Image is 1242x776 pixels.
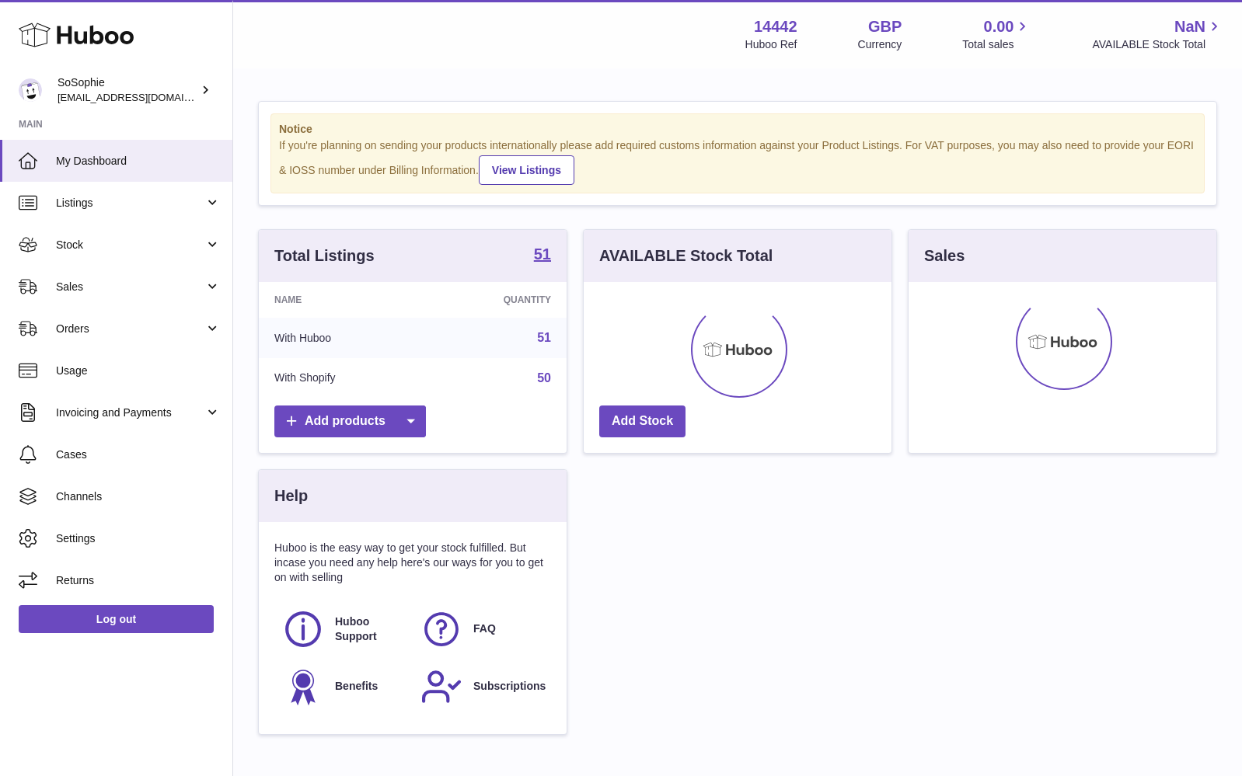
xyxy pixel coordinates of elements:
[754,16,797,37] strong: 14442
[19,605,214,633] a: Log out
[924,245,965,266] h3: Sales
[56,364,221,378] span: Usage
[56,405,204,420] span: Invoicing and Payments
[425,282,567,318] th: Quantity
[56,322,204,336] span: Orders
[56,489,221,504] span: Channels
[420,666,543,708] a: Subscriptions
[56,573,221,588] span: Returns
[599,245,773,266] h3: AVAILABLE Stock Total
[858,37,902,52] div: Currency
[1092,37,1223,52] span: AVAILABLE Stock Total
[868,16,902,37] strong: GBP
[19,78,42,102] img: info@thebigclick.co.uk
[56,280,204,294] span: Sales
[259,358,425,398] td: With Shopify
[259,318,425,358] td: With Huboo
[56,154,221,169] span: My Dashboard
[56,238,204,252] span: Stock
[56,531,221,546] span: Settings
[599,405,686,437] a: Add Stock
[279,122,1196,137] strong: Notice
[479,155,574,185] a: View Listings
[473,679,546,694] span: Subscriptions
[274,485,308,506] h3: Help
[259,282,425,318] th: Name
[282,608,405,650] a: Huboo Support
[58,91,229,103] span: [EMAIL_ADDRESS][DOMAIN_NAME]
[420,608,543,650] a: FAQ
[534,246,551,265] a: 51
[56,196,204,211] span: Listings
[962,37,1031,52] span: Total sales
[537,371,551,385] a: 50
[58,75,197,105] div: SoSophie
[534,246,551,262] strong: 51
[274,405,426,437] a: Add products
[279,138,1196,185] div: If you're planning on sending your products internationally please add required customs informati...
[274,541,551,585] p: Huboo is the easy way to get your stock fulfilled. But incase you need any help here's our ways f...
[962,16,1031,52] a: 0.00 Total sales
[274,245,375,266] h3: Total Listings
[537,331,551,344] a: 51
[1092,16,1223,52] a: NaN AVAILABLE Stock Total
[56,447,221,462] span: Cases
[984,16,1014,37] span: 0.00
[282,666,405,708] a: Benefits
[1174,16,1205,37] span: NaN
[745,37,797,52] div: Huboo Ref
[335,679,378,694] span: Benefits
[473,621,496,636] span: FAQ
[335,614,403,644] span: Huboo Support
